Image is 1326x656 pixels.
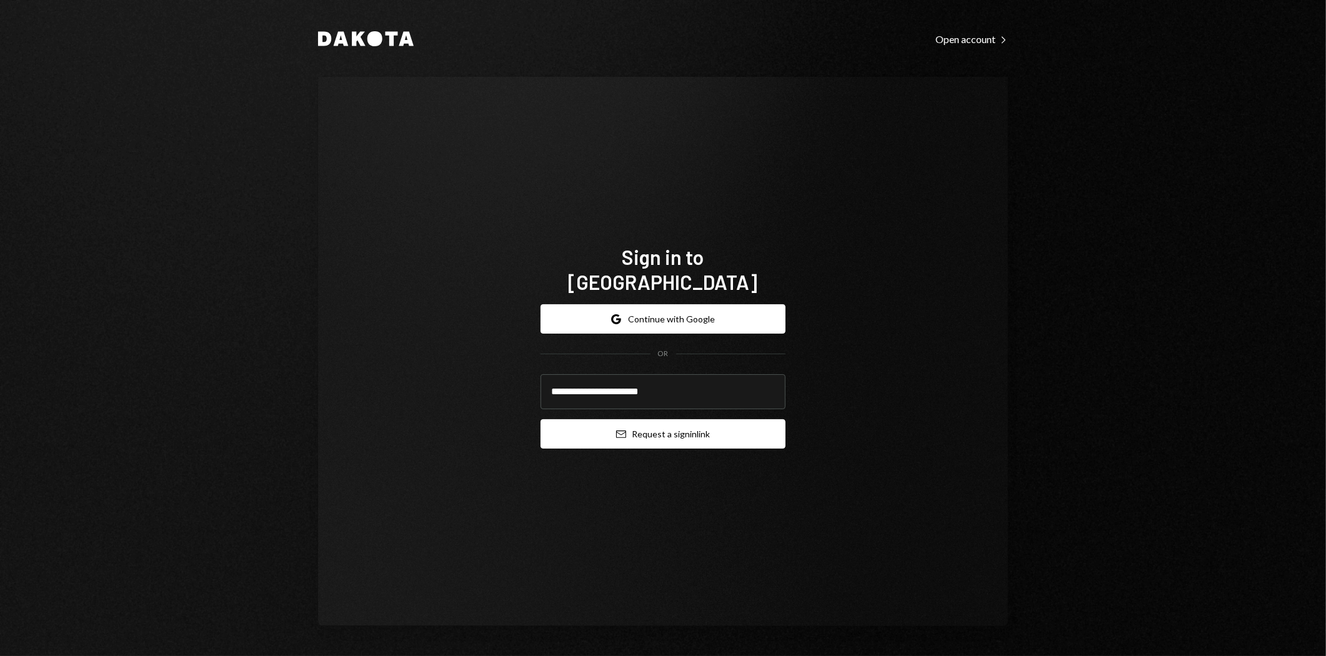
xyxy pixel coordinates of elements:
div: Open account [935,33,1008,46]
a: Open account [935,32,1008,46]
button: Request a signinlink [541,419,785,449]
div: OR [658,349,669,359]
h1: Sign in to [GEOGRAPHIC_DATA] [541,244,785,294]
button: Continue with Google [541,304,785,334]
